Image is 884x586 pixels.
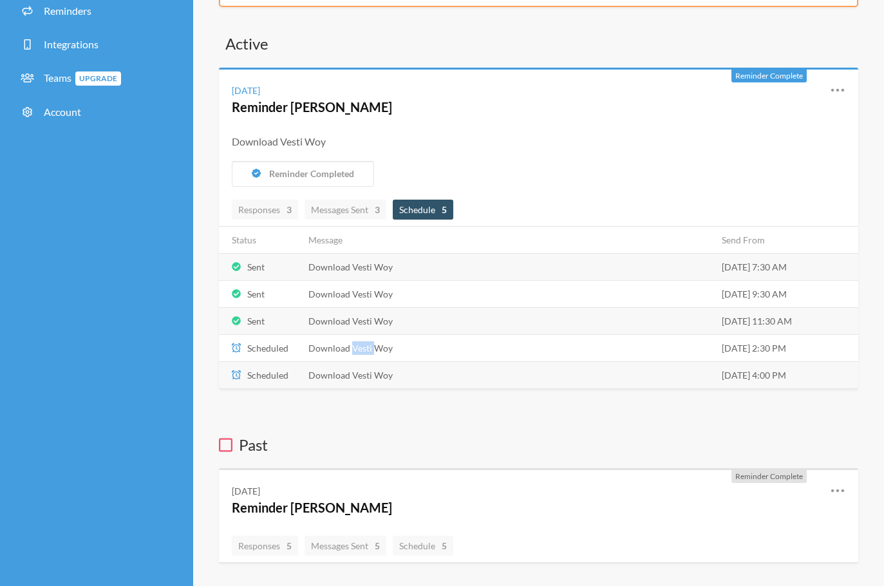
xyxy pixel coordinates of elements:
[232,84,260,97] div: [DATE]
[219,334,301,361] td: Scheduled
[219,434,858,456] h3: Past
[238,204,292,215] span: Responses
[301,307,714,334] td: Download Vesti Woy
[44,38,99,50] span: Integrations
[399,204,447,215] span: Schedule
[10,98,183,126] a: Account
[219,280,301,307] td: Sent
[735,71,803,80] span: Reminder Complete
[301,253,714,280] td: Download Vesti Woy
[301,361,714,388] td: Download Vesti Woy
[232,99,392,115] a: Reminder [PERSON_NAME]
[714,361,858,388] td: [DATE] 4:00 PM
[311,204,380,215] span: Messages Sent
[232,134,845,149] div: Download Vesti Woy
[10,64,183,93] a: TeamsUpgrade
[44,106,81,118] span: Account
[232,484,260,498] div: [DATE]
[442,203,447,216] strong: 5
[219,227,301,254] th: Status
[219,361,301,388] td: Scheduled
[393,536,453,556] a: Schedule5
[301,334,714,361] td: Download Vesti Woy
[714,307,858,334] td: [DATE] 11:30 AM
[10,30,183,59] a: Integrations
[735,471,803,481] span: Reminder Complete
[399,540,447,551] span: Schedule
[393,200,453,220] a: Schedule5
[219,253,301,280] td: Sent
[287,203,292,216] strong: 3
[232,161,374,187] button: Reminder Completed
[232,500,392,515] a: Reminder [PERSON_NAME]
[311,540,380,551] span: Messages Sent
[301,227,714,254] th: Message
[219,307,301,334] td: Sent
[232,200,298,220] a: Responses3
[219,33,858,55] h3: Active
[714,334,858,361] td: [DATE] 2:30 PM
[269,168,354,179] span: Reminder Completed
[305,200,386,220] a: Messages Sent3
[75,71,121,86] span: Upgrade
[375,539,380,553] strong: 5
[442,539,447,553] strong: 5
[44,5,91,17] span: Reminders
[375,203,380,216] strong: 3
[714,253,858,280] td: [DATE] 7:30 AM
[238,540,292,551] span: Responses
[305,536,386,556] a: Messages Sent5
[714,280,858,307] td: [DATE] 9:30 AM
[232,536,298,556] a: Responses5
[714,227,858,254] th: Send From
[301,280,714,307] td: Download Vesti Woy
[44,71,121,84] span: Teams
[287,539,292,553] strong: 5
